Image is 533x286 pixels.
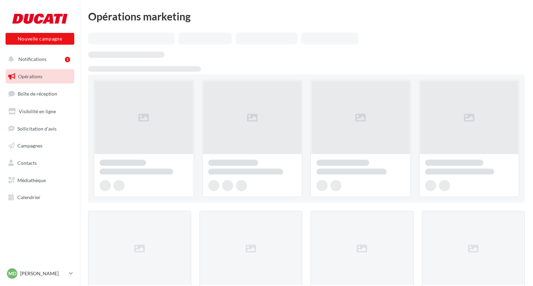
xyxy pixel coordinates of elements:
span: Contacts [17,160,37,166]
a: Opérations [4,69,76,84]
a: Contacts [4,156,76,170]
span: Boîte de réception [18,91,57,97]
a: MD [PERSON_NAME] [6,267,74,280]
span: Opérations [18,73,42,79]
span: MD [8,270,16,277]
span: Notifications [18,56,46,62]
span: Sollicitation d'avis [17,125,57,131]
a: Sollicitation d'avis [4,122,76,136]
div: 1 [65,57,70,62]
span: Médiathèque [17,177,46,183]
a: Calendrier [4,190,76,205]
a: Médiathèque [4,173,76,188]
button: Nouvelle campagne [6,33,74,45]
a: Visibilité en ligne [4,104,76,119]
span: Campagnes [17,143,42,149]
span: Visibilité en ligne [19,108,56,114]
a: Boîte de réception [4,86,76,101]
div: Opérations marketing [88,11,525,21]
p: [PERSON_NAME] [20,270,66,277]
span: Calendrier [17,194,41,200]
button: Notifications 1 [4,52,73,66]
a: Campagnes [4,138,76,153]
